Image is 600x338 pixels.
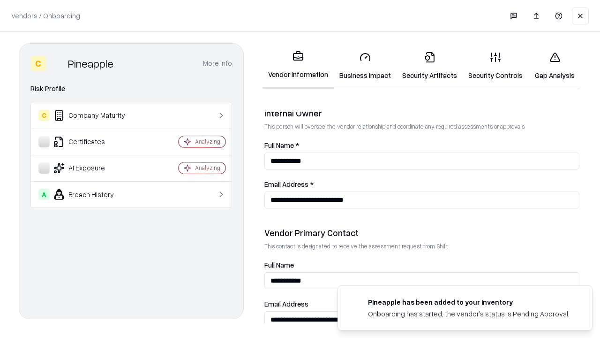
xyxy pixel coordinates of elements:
div: Pineapple has been added to your inventory [368,297,570,307]
div: C [30,56,45,71]
label: Full Name * [264,142,579,149]
div: AI Exposure [38,162,150,174]
a: Gap Analysis [528,44,581,88]
a: Security Artifacts [397,44,463,88]
div: Analyzing [195,164,220,172]
p: This contact is designated to receive the assessment request from Shift [264,242,579,250]
p: Vendors / Onboarding [11,11,80,21]
label: Full Name [264,261,579,269]
div: Pineapple [68,56,113,71]
div: Breach History [38,189,150,200]
div: Onboarding has started, the vendor's status is Pending Approval. [368,309,570,319]
div: Company Maturity [38,110,150,121]
div: Internal Owner [264,108,579,119]
img: pineappleenergy.com [349,297,360,308]
div: A [38,189,50,200]
img: Pineapple [49,56,64,71]
div: C [38,110,50,121]
button: More info [203,55,232,72]
p: This person will oversee the vendor relationship and coordinate any required assessments or appro... [264,123,579,131]
div: Analyzing [195,138,220,146]
div: Certificates [38,136,150,147]
label: Email Address [264,300,579,307]
a: Vendor Information [262,43,334,89]
div: Vendor Primary Contact [264,227,579,238]
a: Security Controls [463,44,528,88]
div: Risk Profile [30,83,232,94]
a: Business Impact [334,44,397,88]
label: Email Address * [264,181,579,188]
